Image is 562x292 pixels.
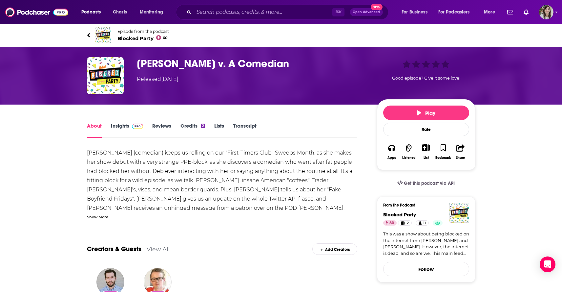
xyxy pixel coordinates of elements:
[353,11,380,14] span: Open Advanced
[417,110,435,116] span: Play
[182,5,395,20] div: Search podcasts, credits, & more...
[87,27,475,43] a: Blocked PartyEpisode from the podcastBlocked Party60
[117,29,169,34] span: Episode from the podcast
[397,7,436,17] button: open menu
[404,181,455,186] span: Get this podcast via API
[389,220,394,227] span: 60
[435,156,451,160] div: Bookmark
[137,75,178,83] div: Released [DATE]
[135,7,172,17] button: open menu
[147,246,170,253] a: View All
[416,220,429,226] a: 11
[137,57,366,70] h1: Debra DiGiovanni v. A Comedian
[87,245,141,253] a: Creators & Guests
[152,123,171,138] a: Reviews
[438,8,470,17] span: For Podcasters
[77,7,109,17] button: open menu
[312,243,357,255] div: Add Creators
[113,8,127,17] span: Charts
[194,7,332,17] input: Search podcasts, credits, & more...
[95,27,111,43] img: Blocked Party
[5,6,68,18] img: Podchaser - Follow, Share and Rate Podcasts
[417,140,434,164] div: Show More ButtonList
[383,106,469,120] button: Play
[424,156,429,160] div: List
[539,5,553,19] img: User Profile
[452,140,469,164] button: Share
[449,203,469,223] img: Blocked Party
[383,211,416,218] a: Blocked Party
[332,8,344,16] span: ⌘ K
[392,76,460,81] span: Good episode? Give it some love!
[383,140,400,164] button: Apps
[111,123,143,138] a: InsightsPodchaser Pro
[383,203,464,207] h3: From The Podcast
[109,7,131,17] a: Charts
[87,123,102,138] a: About
[434,7,479,17] button: open menu
[392,175,460,191] a: Get this podcast via API
[180,123,205,138] a: Credits2
[484,8,495,17] span: More
[87,57,124,94] img: Debra DiGiovanni v. A Comedian
[233,123,257,138] a: Transcript
[132,124,143,129] img: Podchaser Pro
[398,220,411,226] a: 2
[539,5,553,19] span: Logged in as devinandrade
[387,156,396,160] div: Apps
[81,8,101,17] span: Podcasts
[402,156,416,160] div: Listened
[383,220,397,226] a: 60
[402,8,427,17] span: For Business
[423,220,426,227] span: 11
[350,8,383,16] button: Open AdvancedNew
[163,36,168,39] span: 60
[400,140,417,164] button: Listened
[383,231,469,256] a: This was a show about being blocked on the internet from [PERSON_NAME] and [PERSON_NAME]. However...
[419,144,433,151] button: Show More Button
[540,256,555,272] div: Open Intercom Messenger
[521,7,531,18] a: Show notifications dropdown
[407,220,409,227] span: 2
[117,35,169,41] span: Blocked Party
[539,5,553,19] button: Show profile menu
[456,156,465,160] div: Share
[140,8,163,17] span: Monitoring
[435,140,452,164] button: Bookmark
[479,7,503,17] button: open menu
[383,123,469,136] div: Rate
[383,262,469,276] button: Follow
[201,124,205,128] div: 2
[505,7,516,18] a: Show notifications dropdown
[371,4,383,10] span: New
[214,123,224,138] a: Lists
